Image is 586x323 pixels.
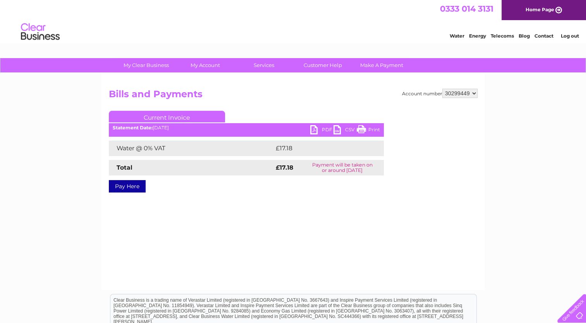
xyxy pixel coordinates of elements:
td: Water @ 0% VAT [109,141,274,156]
b: Statement Date: [113,125,153,131]
div: Account number [402,89,478,98]
h2: Bills and Payments [109,89,478,103]
a: Blog [519,33,530,39]
strong: Total [117,164,132,171]
a: CSV [333,125,357,136]
a: Contact [534,33,553,39]
div: Clear Business is a trading name of Verastar Limited (registered in [GEOGRAPHIC_DATA] No. 3667643... [110,4,476,38]
a: 0333 014 3131 [440,4,493,14]
div: [DATE] [109,125,384,131]
a: Log out [560,33,579,39]
td: £17.18 [274,141,366,156]
a: Services [232,58,296,72]
a: Water [450,33,464,39]
strong: £17.18 [276,164,293,171]
a: Telecoms [491,33,514,39]
a: Customer Help [291,58,355,72]
a: Energy [469,33,486,39]
a: Make A Payment [350,58,414,72]
a: Current Invoice [109,111,225,122]
a: My Account [173,58,237,72]
img: logo.png [21,20,60,44]
a: PDF [310,125,333,136]
a: Pay Here [109,180,146,192]
td: Payment will be taken on or around [DATE] [301,160,383,175]
a: My Clear Business [114,58,178,72]
a: Print [357,125,380,136]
